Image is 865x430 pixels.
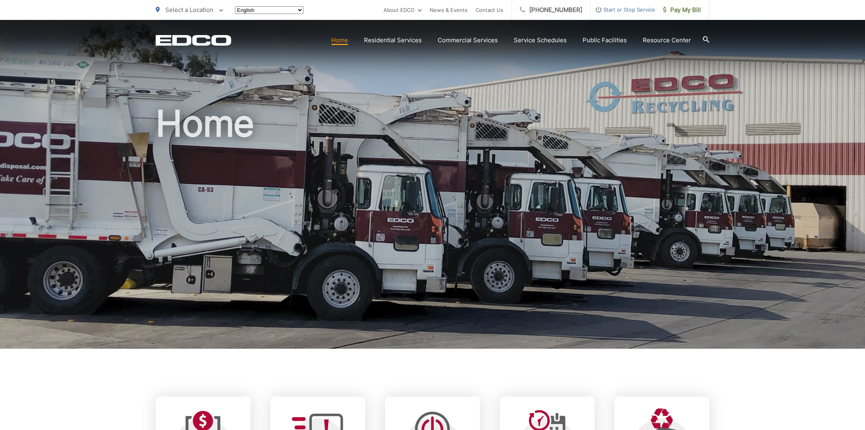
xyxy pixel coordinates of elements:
a: Contact Us [476,5,503,15]
a: Resource Center [643,35,691,45]
a: Service Schedules [514,35,567,45]
a: Home [331,35,348,45]
a: Commercial Services [438,35,498,45]
h1: Home [156,104,709,356]
a: EDCD logo. Return to the homepage. [156,35,231,46]
select: Select a language [235,6,303,14]
span: Pay My Bill [663,5,701,15]
a: News & Events [430,5,468,15]
a: About EDCO [384,5,422,15]
span: Select a Location [165,6,213,14]
a: Public Facilities [583,35,627,45]
a: Residential Services [364,35,422,45]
